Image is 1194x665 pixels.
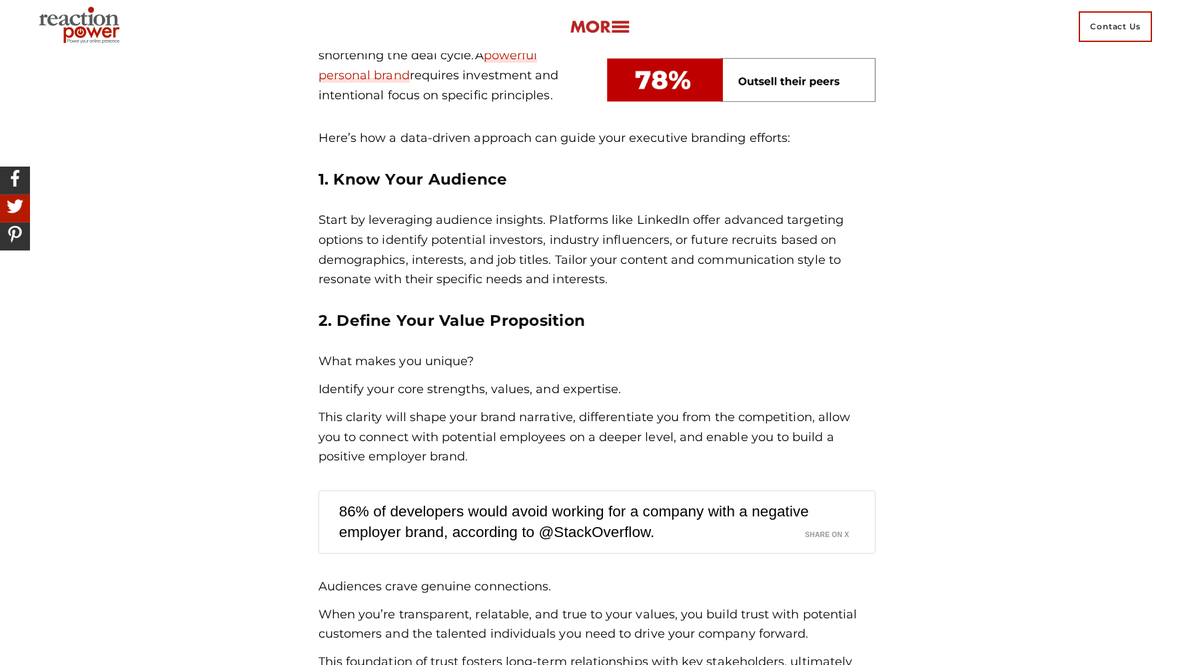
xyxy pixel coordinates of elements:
[33,3,130,51] img: Executive Branding | Personal Branding Agency
[318,311,585,330] strong: 2. Define Your Value Proposition
[318,352,876,372] p: What makes you unique?
[318,380,876,400] p: Identify your core strengths, values, and expertise.
[570,19,630,35] img: more-btn.png
[805,522,865,540] a: Share on X
[318,577,876,597] p: Audiences crave genuine connections.
[3,167,27,190] img: Share On Facebook
[1079,11,1152,42] span: Contact Us
[318,170,508,189] strong: 1. Know Your Audience
[318,48,559,102] span: A requires investment and intentional focus on specific principles.
[318,211,876,290] p: Start by leveraging audience insights. Platforms like LinkedIn offer advanced targeting options t...
[318,129,876,149] p: Here’s how a data-driven approach can guide your executive branding efforts:
[3,195,27,218] img: Share On Twitter
[3,223,27,246] img: Share On Pinterest
[339,493,809,551] a: 86% of developers would avoid working for a company with a negative employer brand, according to ...
[318,48,538,83] a: powerful personal brand
[318,408,876,467] p: This clarity will shape your brand narrative, differentiate you from the competition, allow you t...
[318,605,876,644] p: When you’re transparent, relatable, and true to your values, you build trust with potential custo...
